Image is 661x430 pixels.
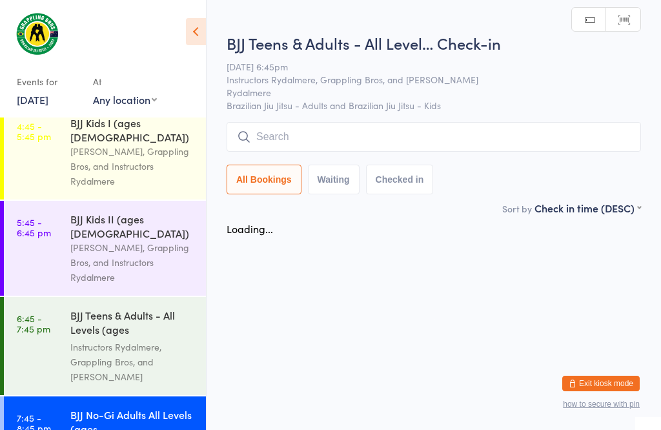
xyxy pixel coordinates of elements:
span: Rydalmere [227,86,621,99]
div: Loading... [227,221,273,236]
time: 5:45 - 6:45 pm [17,217,51,238]
span: [DATE] 6:45pm [227,60,621,73]
div: [PERSON_NAME], Grappling Bros, and Instructors Rydalmere [70,240,195,285]
a: 5:45 -6:45 pmBJJ Kids II (ages [DEMOGRAPHIC_DATA])[PERSON_NAME], Grappling Bros, and Instructors ... [4,201,206,296]
span: Brazilian Jiu Jitsu - Adults and Brazilian Jiu Jitsu - Kids [227,99,641,112]
label: Sort by [502,202,532,215]
a: 4:45 -5:45 pmBJJ Kids I (ages [DEMOGRAPHIC_DATA])[PERSON_NAME], Grappling Bros, and Instructors R... [4,105,206,200]
a: 6:45 -7:45 pmBJJ Teens & Adults - All Levels (ages [DEMOGRAPHIC_DATA]+)Instructors Rydalmere, Gra... [4,297,206,395]
div: Check in time (DESC) [534,201,641,215]
button: how to secure with pin [563,400,640,409]
div: At [93,71,157,92]
span: Instructors Rydalmere, Grappling Bros, and [PERSON_NAME] [227,73,621,86]
div: BJJ Kids II (ages [DEMOGRAPHIC_DATA]) [70,212,195,240]
button: Exit kiosk mode [562,376,640,391]
input: Search [227,122,641,152]
div: Any location [93,92,157,107]
div: Instructors Rydalmere, Grappling Bros, and [PERSON_NAME] [70,340,195,384]
button: Checked in [366,165,434,194]
img: Grappling Bros Rydalmere [13,10,61,58]
div: BJJ Teens & Adults - All Levels (ages [DEMOGRAPHIC_DATA]+) [70,308,195,340]
time: 4:45 - 5:45 pm [17,121,51,141]
button: All Bookings [227,165,301,194]
a: [DATE] [17,92,48,107]
time: 6:45 - 7:45 pm [17,313,50,334]
div: BJJ Kids I (ages [DEMOGRAPHIC_DATA]) [70,116,195,144]
div: [PERSON_NAME], Grappling Bros, and Instructors Rydalmere [70,144,195,189]
button: Waiting [308,165,360,194]
div: Events for [17,71,80,92]
h2: BJJ Teens & Adults - All Level… Check-in [227,32,641,54]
